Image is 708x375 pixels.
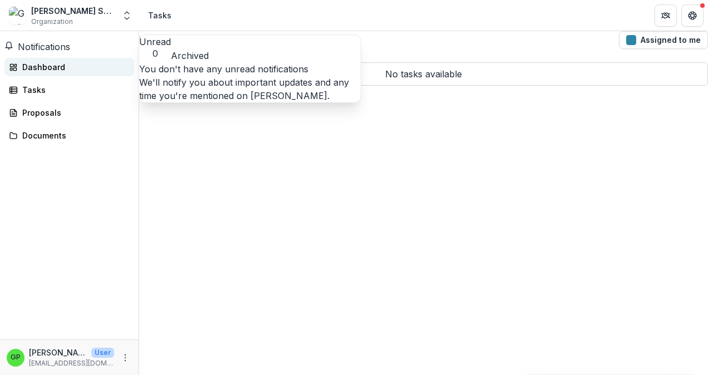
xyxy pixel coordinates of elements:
[29,358,114,368] p: [EMAIL_ADDRESS][DOMAIN_NAME]
[139,76,361,102] p: We'll notify you about important updates and any time you're mentioned on [PERSON_NAME].
[119,351,132,364] button: More
[4,81,134,99] a: Tasks
[29,347,87,358] p: [PERSON_NAME]
[11,354,21,361] div: Greta Patten
[655,4,677,27] button: Partners
[144,7,176,23] nav: breadcrumb
[18,41,70,52] span: Notifications
[119,4,135,27] button: Open entity switcher
[139,35,171,59] button: Unread
[22,61,125,73] div: Dashboard
[139,62,708,86] p: No tasks available
[681,4,704,27] button: Get Help
[4,103,134,122] a: Proposals
[139,48,171,59] span: 0
[31,5,115,17] div: [PERSON_NAME] School
[4,40,70,53] button: Notifications
[91,348,114,358] p: User
[31,17,73,27] span: Organization
[9,7,27,24] img: Greta Patten School
[148,9,171,21] div: Tasks
[171,49,209,62] button: Archived
[22,130,125,141] div: Documents
[4,126,134,145] a: Documents
[139,62,361,76] p: You don't have any unread notifications
[139,33,164,47] h2: Tasks
[4,58,134,76] a: Dashboard
[22,107,125,119] div: Proposals
[22,84,125,96] div: Tasks
[619,31,708,49] button: Assigned to me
